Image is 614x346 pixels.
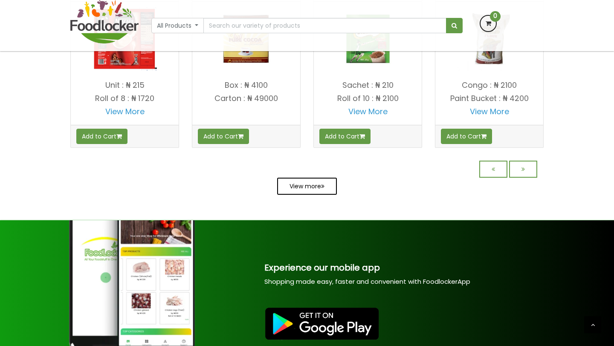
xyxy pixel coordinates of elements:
[470,106,509,117] a: View More
[264,307,380,341] img: Foodlocker Mobile
[314,94,422,103] p: Roll of 10 : ₦ 2100
[71,81,179,89] p: Unit : ₦ 215
[359,133,365,139] i: Add to cart
[198,129,249,144] button: Add to Cart
[192,81,300,89] p: Box : ₦ 4100
[435,81,543,89] p: Congo : ₦ 2100
[277,178,337,195] a: View more
[116,133,122,139] i: Add to cart
[435,94,543,103] p: Paint Bucket : ₦ 4200
[151,18,204,33] button: All Products
[71,94,179,103] p: Roll of 8 : ₦ 1720
[192,94,300,103] p: Carton : ₦ 49000
[490,11,501,22] span: 0
[314,81,422,89] p: Sachet : ₦ 210
[264,263,595,272] h3: Experience our mobile app
[105,106,145,117] a: View More
[238,133,243,139] i: Add to cart
[441,129,492,144] button: Add to Cart
[203,18,446,33] input: Search our variety of products
[481,133,487,139] i: Add to cart
[319,129,371,144] button: Add to Cart
[76,129,127,144] button: Add to Cart
[348,106,388,117] a: View More
[264,277,595,286] p: Shopping made easy, faster and convenient with FoodlockerApp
